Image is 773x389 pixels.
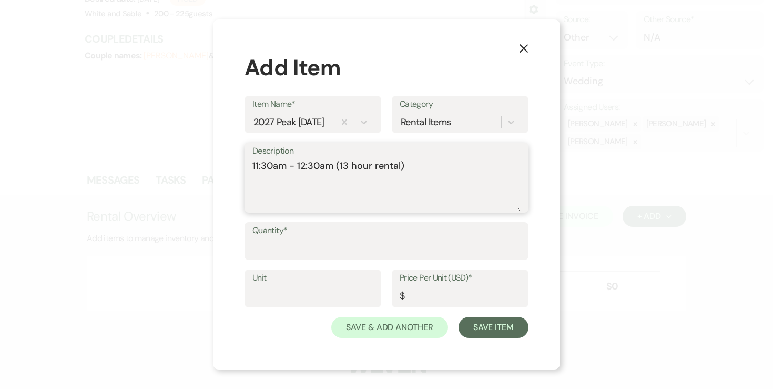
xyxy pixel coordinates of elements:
button: Save Item [459,317,528,338]
textarea: 11:30am - 12:30am (13 hour rental) [252,159,521,212]
div: Rental Items [401,115,451,129]
div: Add Item [245,51,528,84]
button: Save & Add Another [331,317,448,338]
label: Category [400,97,521,112]
label: Description [252,144,521,159]
label: Unit [252,271,373,286]
label: Price Per Unit (USD)* [400,271,521,286]
label: Quantity* [252,223,521,238]
label: Item Name* [252,97,373,112]
div: $ [400,289,404,303]
div: 2027 Peak [DATE] [253,115,324,129]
